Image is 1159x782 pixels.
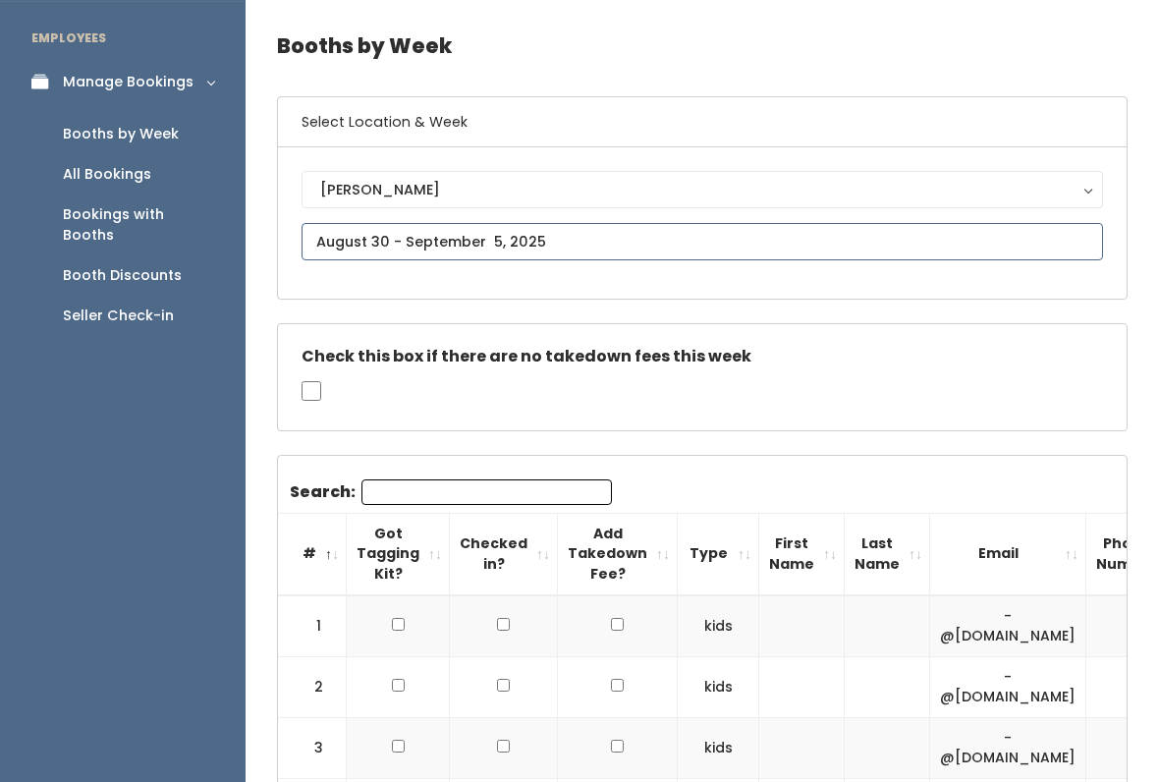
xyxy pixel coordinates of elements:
[845,514,930,595] th: Last Name: activate to sort column ascending
[678,718,759,779] td: kids
[278,514,347,595] th: #: activate to sort column descending
[63,165,151,186] div: All Bookings
[930,657,1086,718] td: -@[DOMAIN_NAME]
[361,480,612,506] input: Search:
[678,657,759,718] td: kids
[278,718,347,779] td: 3
[63,266,182,287] div: Booth Discounts
[278,98,1127,148] h6: Select Location & Week
[63,307,174,327] div: Seller Check-in
[63,205,214,247] div: Bookings with Booths
[278,596,347,658] td: 1
[930,718,1086,779] td: -@[DOMAIN_NAME]
[678,514,759,595] th: Type: activate to sort column ascending
[558,514,678,595] th: Add Takedown Fee?: activate to sort column ascending
[63,73,193,93] div: Manage Bookings
[347,514,450,595] th: Got Tagging Kit?: activate to sort column ascending
[302,172,1103,209] button: [PERSON_NAME]
[320,180,1084,201] div: [PERSON_NAME]
[930,596,1086,658] td: -@[DOMAIN_NAME]
[63,125,179,145] div: Booths by Week
[678,596,759,658] td: kids
[302,224,1103,261] input: August 30 - September 5, 2025
[290,480,612,506] label: Search:
[450,514,558,595] th: Checked in?: activate to sort column ascending
[930,514,1086,595] th: Email: activate to sort column ascending
[278,657,347,718] td: 2
[277,20,1128,74] h4: Booths by Week
[759,514,845,595] th: First Name: activate to sort column ascending
[302,349,1103,366] h5: Check this box if there are no takedown fees this week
